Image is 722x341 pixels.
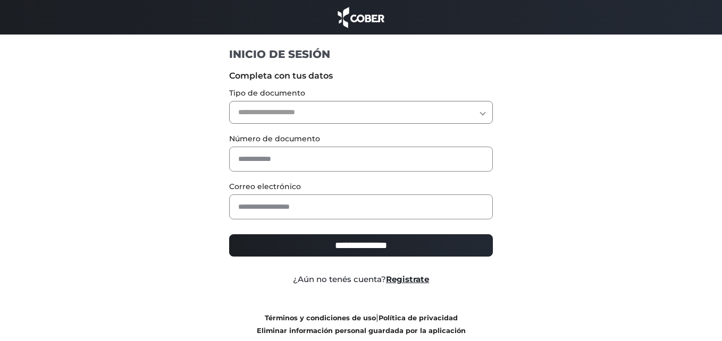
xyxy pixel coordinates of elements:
[265,314,376,322] a: Términos y condiciones de uso
[257,327,466,335] a: Eliminar información personal guardada por la aplicación
[229,181,493,192] label: Correo electrónico
[379,314,458,322] a: Política de privacidad
[335,5,387,29] img: cober_marca.png
[229,133,493,144] label: Número de documento
[229,88,493,99] label: Tipo de documento
[221,311,501,337] div: |
[221,274,501,286] div: ¿Aún no tenés cuenta?
[229,70,493,82] label: Completa con tus datos
[229,47,493,61] h1: INICIO DE SESIÓN
[386,274,429,284] a: Registrate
